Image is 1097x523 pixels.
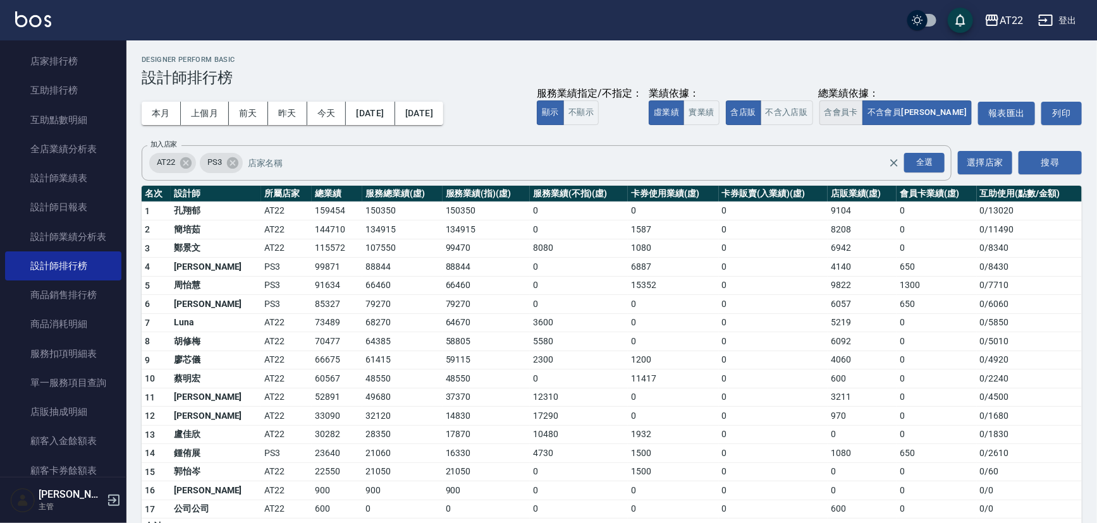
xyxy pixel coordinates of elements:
td: 盧佳欣 [171,425,261,444]
td: 650 [897,444,976,463]
td: 0 / 11490 [977,220,1082,239]
td: 1587 [628,220,718,239]
td: PS3 [261,295,312,314]
span: 17 [145,504,156,514]
a: 顧客卡券餘額表 [5,456,121,485]
td: AT22 [261,425,312,444]
td: 900 [443,481,530,500]
td: 970 [828,407,897,426]
span: 4 [145,261,150,272]
td: 0 [628,313,718,332]
th: 卡券使用業績(虛) [628,186,718,202]
td: AT22 [261,220,312,239]
label: 加入店家 [150,140,177,149]
h2: Designer Perform Basic [142,56,1082,64]
span: 10 [145,373,156,383]
td: 0 [628,201,718,220]
td: 0 / 8340 [977,239,1082,258]
td: 107550 [362,239,442,258]
td: 0 [719,444,828,463]
td: 5580 [530,332,628,351]
td: 0 [897,407,976,426]
td: 0 [628,332,718,351]
td: 0 / 8430 [977,258,1082,277]
td: PS3 [261,258,312,277]
button: 不含入店販 [761,100,813,125]
td: 650 [897,295,976,314]
a: 設計師日報表 [5,193,121,222]
div: AT22 [1000,13,1023,28]
h5: [PERSON_NAME] [39,488,103,501]
td: 21060 [362,444,442,463]
td: 0 [719,407,828,426]
td: 0 [719,500,828,519]
td: PS3 [261,444,312,463]
td: 1500 [628,444,718,463]
td: 0 / 4500 [977,388,1082,407]
td: 0 / 5850 [977,313,1082,332]
td: 0 [897,500,976,519]
th: 會員卡業績(虛) [897,186,976,202]
td: 14830 [443,407,530,426]
td: 17870 [443,425,530,444]
td: 0 [719,388,828,407]
a: 設計師業績分析表 [5,222,121,251]
td: 21050 [362,462,442,481]
td: 23640 [312,444,362,463]
td: 胡修梅 [171,332,261,351]
td: 廖芯儀 [171,351,261,370]
td: 66460 [362,276,442,295]
td: 0 / 5010 [977,332,1082,351]
td: 17290 [530,407,628,426]
span: 15 [145,467,156,477]
td: 150350 [362,201,442,220]
button: Clear [885,154,903,172]
td: 0 [719,295,828,314]
td: 6057 [828,295,897,314]
td: 0 [897,351,976,370]
td: 159454 [312,201,362,220]
a: 店販抽成明細 [5,397,121,426]
td: 0 [897,370,976,388]
td: 64670 [443,313,530,332]
td: 孔翔郁 [171,201,261,220]
td: 115572 [312,239,362,258]
td: 0 / 2240 [977,370,1082,388]
button: Open [902,150,947,175]
a: 顧客入金餘額表 [5,426,121,455]
td: 650 [897,258,976,277]
td: 1080 [828,444,897,463]
td: 12310 [530,388,628,407]
td: 0 / 60 [977,462,1082,481]
td: 0 / 1680 [977,407,1082,426]
button: 含會員卡 [819,100,864,125]
td: 1932 [628,425,718,444]
td: 21050 [443,462,530,481]
a: 設計師業績表 [5,164,121,193]
td: 0 [530,201,628,220]
a: 報表匯出 [978,102,1035,125]
td: 88844 [362,258,442,277]
td: 6942 [828,239,897,258]
button: 登出 [1033,9,1082,32]
a: 服務扣項明細表 [5,339,121,368]
th: 服務業績(不指)(虛) [530,186,628,202]
td: 0 [897,313,976,332]
td: 0 [530,258,628,277]
div: 服務業績指定/不指定： [537,87,642,100]
img: Logo [15,11,51,27]
span: 7 [145,318,150,328]
td: 66675 [312,351,362,370]
td: 0 [530,295,628,314]
span: 14 [145,448,156,458]
td: 32120 [362,407,442,426]
a: 商品銷售排行榜 [5,280,121,310]
td: AT22 [261,462,312,481]
td: 15352 [628,276,718,295]
a: 單一服務項目查詢 [5,368,121,397]
td: 600 [828,500,897,519]
a: 設計師排行榜 [5,251,121,280]
td: 0 / 13020 [977,201,1082,220]
td: 10480 [530,425,628,444]
button: 前天 [229,102,268,125]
